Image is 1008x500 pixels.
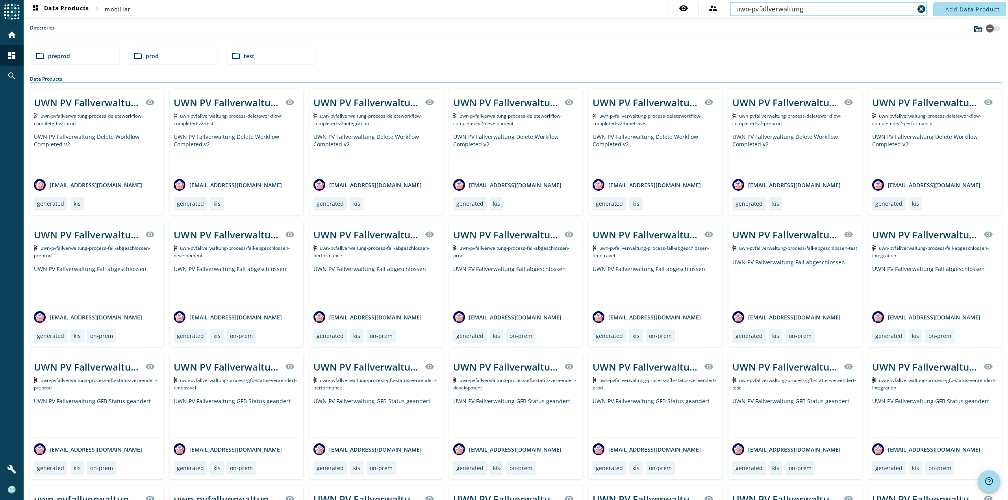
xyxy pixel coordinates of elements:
[872,113,876,118] img: Kafka Topic: uwn-pvfallverwaltung-process-deleteworkflow-completed-v2-performance
[772,200,779,207] div: kis
[174,228,280,241] div: UWN PV Fallverwaltung Fall abgeschlossen
[732,113,736,118] img: Kafka Topic: uwn-pvfallverwaltung-process-deleteworkflow-completed-v2-preprod
[453,113,562,127] span: Kafka Topic: uwn-pvfallverwaltung-process-deleteworkflow-completed-v2-development
[313,377,437,391] span: Kafka Topic: uwn-pvfallverwaltung-process-gfb-status-veraendert-performance
[732,443,744,455] img: avatar
[456,332,484,339] div: generated
[244,52,254,60] span: test
[872,397,998,437] div: UWN PV Fallverwaltung GFB Status geandert
[453,228,560,241] div: UWN PV Fallverwaltung Fall abgeschlossen
[313,311,422,323] div: [EMAIL_ADDRESS][DOMAIN_NAME]
[593,443,604,455] img: avatar
[34,443,142,455] div: [EMAIL_ADDRESS][DOMAIN_NAME]
[872,377,996,391] span: Kafka Topic: uwn-pvfallverwaltung-process-gfb-status-veraendert-integration
[317,332,344,339] div: generated
[772,332,779,339] div: kis
[92,4,102,13] mat-icon: chevron_right
[872,360,979,373] div: UWN PV Fallverwaltung GFB Status geandert
[928,464,951,472] div: on-prem
[875,464,902,472] div: generated
[456,464,484,472] div: generated
[34,311,46,323] img: avatar
[453,311,561,323] div: [EMAIL_ADDRESS][DOMAIN_NAME]
[732,397,858,437] div: UWN PV Fallverwaltung GFB Status geandert
[984,230,993,239] mat-icon: visibility
[174,179,282,191] div: [EMAIL_ADDRESS][DOMAIN_NAME]
[174,133,299,173] div: UWN PV Fallverwaltung Delete Workflow Completed v2
[732,113,841,127] span: Kafka Topic: uwn-pvfallverwaltung-process-deleteworkflow-completed-v2-preprod
[596,200,623,207] div: generated
[317,464,344,472] div: generated
[174,113,283,127] span: Kafka Topic: uwn-pvfallverwaltung-process-deleteworkflow-completed-v2-test
[736,4,914,14] input: Search (% or * for wildcards)
[174,179,185,191] img: avatar
[453,96,560,109] div: UWN PV Fallverwaltung Delete Workflow Completed v2
[34,113,143,127] span: Kafka Topic: uwn-pvfallverwaltung-process-deleteworkflow-completed-v2-prod
[453,311,465,323] img: avatar
[593,133,718,173] div: UWN PV Fallverwaltung Delete Workflow Completed v2
[174,265,299,305] div: UWN PV Fallverwaltung Fall abgeschlossen
[732,96,839,109] div: UWN PV Fallverwaltung Delete Workflow Completed v2
[174,245,177,251] img: Kafka Topic: uwn-pvfallverwaltung-process-fall-abgeschlossen-development
[649,332,672,339] div: on-prem
[353,332,360,339] div: kis
[105,6,131,13] span: mobiliar
[146,52,159,60] span: prod
[493,332,500,339] div: kis
[7,71,17,81] mat-icon: search
[317,200,344,207] div: generated
[133,51,143,61] mat-icon: folder_open
[313,265,439,305] div: UWN PV Fallverwaltung Fall abgeschlossen
[31,4,40,14] mat-icon: dashboard
[872,377,876,383] img: Kafka Topic: uwn-pvfallverwaltung-process-gfb-status-veraendert-integration
[174,377,177,383] img: Kafka Topic: uwn-pvfallverwaltung-process-gfb-status-veraendert-timetravel
[213,464,220,472] div: kis
[425,362,434,371] mat-icon: visibility
[593,228,699,241] div: UWN PV Fallverwaltung Fall abgeschlossen
[593,245,709,259] span: Kafka Topic: uwn-pvfallverwaltung-process-fall-abgeschlossen-timetravel
[912,464,919,472] div: kis
[493,200,500,207] div: kis
[732,377,856,391] span: Kafka Topic: uwn-pvfallverwaltung-process-gfb-status-veraendert-test
[7,30,17,40] mat-icon: home
[90,332,113,339] div: on-prem
[736,332,763,339] div: generated
[916,4,927,15] button: Clear
[313,311,325,323] img: avatar
[704,362,713,371] mat-icon: visibility
[732,258,858,305] div: UWN PV Fallverwaltung Fall abgeschlossen
[285,362,295,371] mat-icon: visibility
[285,98,295,107] mat-icon: visibility
[736,464,763,472] div: generated
[732,377,736,383] img: Kafka Topic: uwn-pvfallverwaltung-process-gfb-status-veraendert-test
[912,200,919,207] div: kis
[74,464,81,472] div: kis
[872,96,979,109] div: UWN PV Fallverwaltung Delete Workflow Completed v2
[732,228,839,241] div: UWN PV Fallverwaltung Fall abgeschlossen
[632,200,639,207] div: kis
[313,397,439,437] div: UWN PV Fallverwaltung GFB Status geandert
[313,228,420,241] div: UWN PV Fallverwaltung Fall abgeschlossen
[789,332,812,339] div: on-prem
[679,4,688,13] mat-icon: visibility
[174,360,280,373] div: UWN PV Fallverwaltung GFB Status geandert
[732,179,841,191] div: [EMAIL_ADDRESS][DOMAIN_NAME]
[872,133,998,173] div: UWN PV Fallverwaltung Delete Workflow Completed v2
[74,332,81,339] div: kis
[34,265,159,305] div: UWN PV Fallverwaltung Fall abgeschlossen
[34,179,46,191] img: avatar
[912,332,919,339] div: kis
[34,377,157,391] span: Kafka Topic: uwn-pvfallverwaltung-process-gfb-status-veraendert-preprod
[313,245,317,251] img: Kafka Topic: uwn-pvfallverwaltung-process-fall-abgeschlossen-performance
[313,245,430,259] span: Kafka Topic: uwn-pvfallverwaltung-process-fall-abgeschlossen-performance
[632,464,639,472] div: kis
[34,113,37,118] img: Kafka Topic: uwn-pvfallverwaltung-process-deleteworkflow-completed-v2-prod
[313,377,317,383] img: Kafka Topic: uwn-pvfallverwaltung-process-gfb-status-veraendert-performance
[872,311,980,323] div: [EMAIL_ADDRESS][DOMAIN_NAME]
[34,133,159,173] div: UWN PV Fallverwaltung Delete Workflow Completed v2
[872,228,979,241] div: UWN PV Fallverwaltung Fall abgeschlossen
[453,397,579,437] div: UWN PV Fallverwaltung GFB Status geandert
[30,24,55,39] label: Directories
[649,464,672,472] div: on-prem
[453,443,465,455] img: avatar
